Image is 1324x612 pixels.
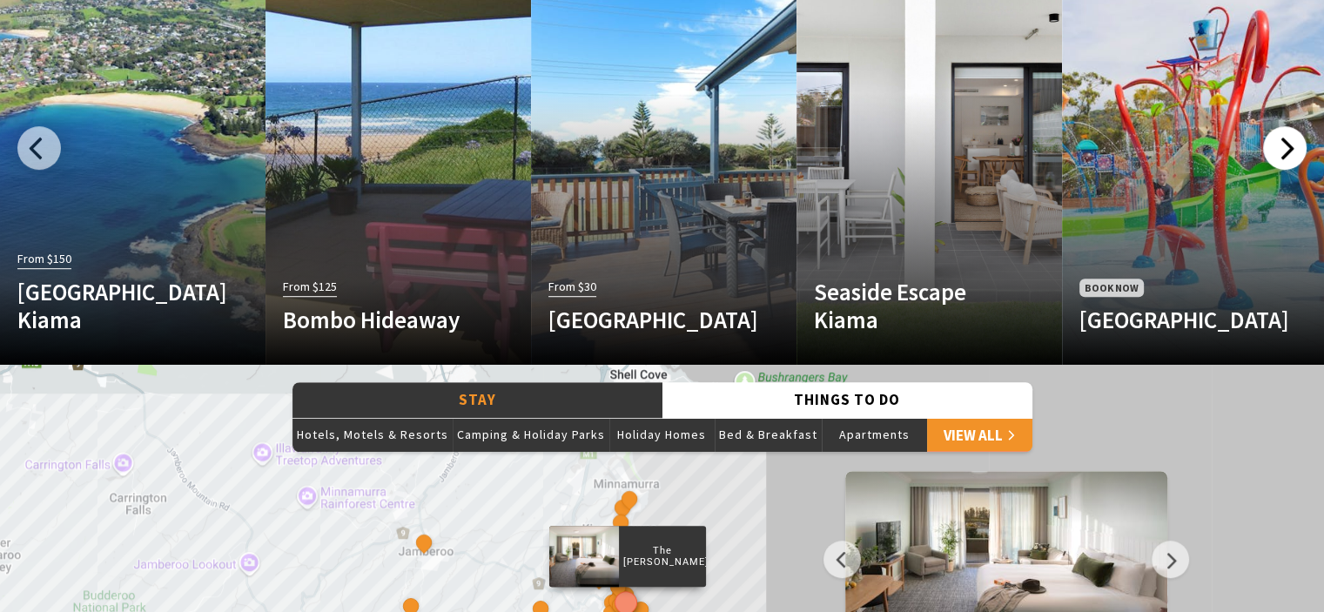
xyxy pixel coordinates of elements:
[292,382,662,418] button: Stay
[606,575,628,598] button: See detail about Bombo Hideaway
[413,531,435,554] button: See detail about Jamberoo Pub and Saleyard Motel
[292,417,453,452] button: Hotels, Motels & Resorts
[662,382,1032,418] button: Things To Do
[814,278,1005,334] h4: Seaside Escape Kiama
[618,542,705,570] p: The [PERSON_NAME]
[17,249,71,269] span: From $150
[548,306,739,333] h4: [GEOGRAPHIC_DATA]
[715,417,822,452] button: Bed & Breakfast
[823,541,861,578] button: Previous
[1152,541,1189,578] button: Next
[608,511,631,534] button: See detail about Casa Mar Azul
[927,417,1032,452] a: View All
[618,488,641,510] button: See detail about Beach House on Johnson
[453,417,609,452] button: Camping & Holiday Parks
[17,278,208,334] h4: [GEOGRAPHIC_DATA] Kiama
[588,567,610,589] button: See detail about That Retro Place Kiama
[283,277,337,297] span: From $125
[1079,306,1270,333] h4: [GEOGRAPHIC_DATA]
[822,417,927,452] button: Apartments
[548,277,596,297] span: From $30
[283,306,474,333] h4: Bombo Hideaway
[1079,279,1144,297] span: Book Now
[609,417,715,452] button: Holiday Homes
